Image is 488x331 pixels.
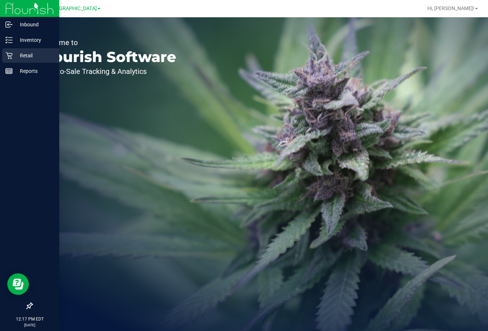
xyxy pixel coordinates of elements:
span: Hi, [PERSON_NAME]! [427,5,474,11]
p: Seed-to-Sale Tracking & Analytics [39,68,176,75]
p: Inbound [13,20,56,29]
p: Reports [13,67,56,75]
p: 12:17 PM EDT [3,316,56,322]
inline-svg: Inbound [5,21,13,28]
p: Flourish Software [39,50,176,64]
inline-svg: Inventory [5,36,13,44]
inline-svg: Retail [5,52,13,59]
iframe: Resource center [7,273,29,295]
inline-svg: Reports [5,67,13,75]
p: Inventory [13,36,56,44]
span: [GEOGRAPHIC_DATA] [47,5,97,12]
p: Welcome to [39,39,176,46]
p: Retail [13,51,56,60]
p: [DATE] [3,322,56,328]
